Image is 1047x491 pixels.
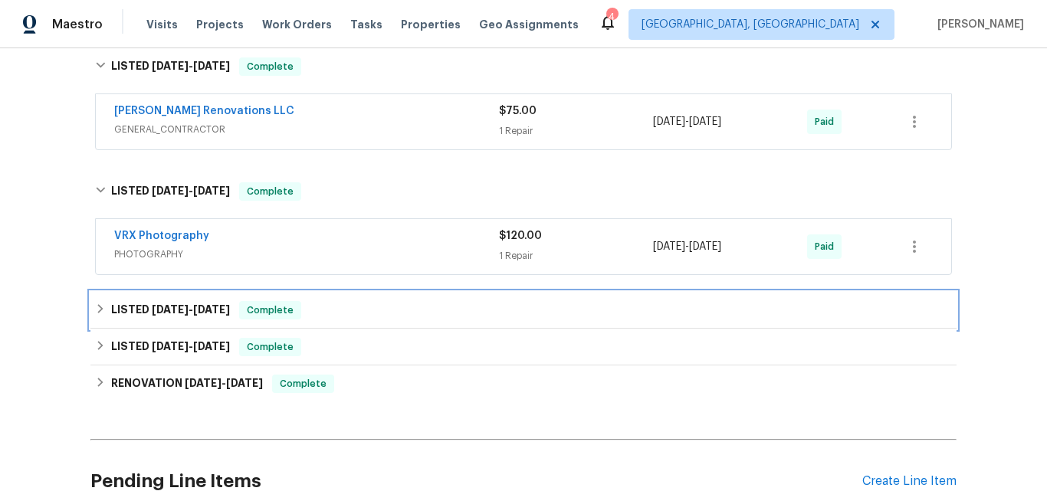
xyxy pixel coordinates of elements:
div: LISTED [DATE]-[DATE]Complete [90,167,957,216]
span: Tasks [350,19,382,30]
span: - [185,378,263,388]
span: Work Orders [262,17,332,32]
span: [DATE] [193,341,230,352]
span: [DATE] [689,116,721,127]
a: [PERSON_NAME] Renovations LLC [114,106,294,116]
span: [DATE] [152,61,189,71]
span: [DATE] [226,378,263,388]
span: Maestro [52,17,103,32]
span: [DATE] [152,341,189,352]
div: 1 Repair [499,248,653,264]
span: - [653,239,721,254]
span: [DATE] [193,185,230,196]
span: - [152,61,230,71]
span: $120.00 [499,231,542,241]
span: - [653,114,721,129]
h6: LISTED [111,182,230,201]
span: [PERSON_NAME] [931,17,1024,32]
h6: LISTED [111,338,230,356]
span: - [152,304,230,315]
h6: LISTED [111,57,230,76]
div: LISTED [DATE]-[DATE]Complete [90,292,957,329]
span: PHOTOGRAPHY [114,247,499,262]
span: Visits [146,17,178,32]
span: [DATE] [185,378,222,388]
span: Geo Assignments [479,17,579,32]
h6: RENOVATION [111,375,263,393]
div: 4 [606,9,617,25]
span: - [152,341,230,352]
span: Complete [241,184,300,199]
span: [DATE] [193,304,230,315]
div: LISTED [DATE]-[DATE]Complete [90,42,957,91]
span: [DATE] [152,304,189,315]
span: [DATE] [152,185,189,196]
span: Properties [401,17,461,32]
span: $75.00 [499,106,537,116]
div: 1 Repair [499,123,653,139]
h6: LISTED [111,301,230,319]
span: Complete [241,303,300,318]
span: [DATE] [653,241,685,252]
div: Create Line Item [862,474,957,489]
div: LISTED [DATE]-[DATE]Complete [90,329,957,365]
span: [GEOGRAPHIC_DATA], [GEOGRAPHIC_DATA] [642,17,859,32]
span: Complete [241,59,300,74]
span: [DATE] [689,241,721,252]
div: RENOVATION [DATE]-[DATE]Complete [90,365,957,402]
span: Paid [815,114,840,129]
span: GENERAL_CONTRACTOR [114,122,499,137]
span: Paid [815,239,840,254]
span: [DATE] [193,61,230,71]
a: VRX Photography [114,231,209,241]
span: Projects [196,17,244,32]
span: Complete [241,339,300,355]
span: Complete [274,376,333,391]
span: - [152,185,230,196]
span: [DATE] [653,116,685,127]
